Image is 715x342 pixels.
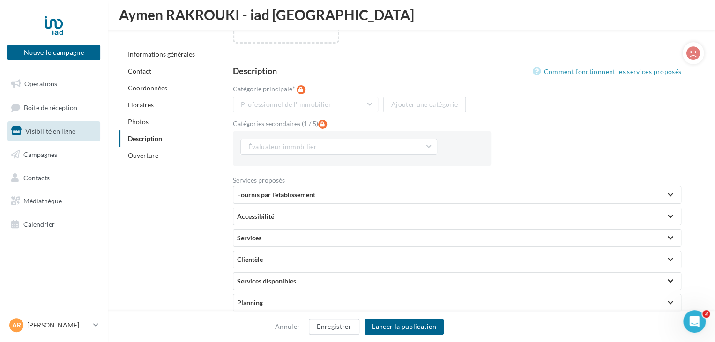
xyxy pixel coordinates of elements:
button: Enregistrer [309,319,359,335]
div: Fournis par l'établissement [237,190,677,200]
span: Campagnes [23,150,57,158]
span: Professionnel de l'immobilier [241,100,331,108]
a: Photos [128,118,149,126]
a: Contacts [6,168,102,188]
a: Informations générales [128,50,195,58]
a: Coordonnées [128,84,167,92]
span: 2 [702,310,710,318]
p: [PERSON_NAME] [27,320,89,330]
span: Calendrier [23,220,55,228]
a: Comment fonctionnent les services proposés [532,66,681,77]
span: Médiathèque [23,197,62,205]
div: Services disponibles [237,276,677,286]
a: Horaires [128,101,154,109]
a: Visibilité en ligne [6,121,102,141]
div: Description [233,67,277,75]
button: Annuler [271,321,304,332]
label: Catégorie principale [233,85,492,94]
span: Opérations [24,80,57,88]
a: Boîte de réception [6,97,102,118]
a: Description [128,134,162,142]
a: AR [PERSON_NAME] [7,316,100,334]
span: Visibilité en ligne [25,127,75,135]
a: Opérations [6,74,102,94]
button: Ajouter une catégorie [383,97,466,112]
button: Lancer la publication [365,319,444,335]
div: Accessibilité [237,212,677,221]
span: Boîte de réception [24,103,77,111]
div: Services [237,233,677,243]
label: Catégories secondaires (1 / 5) [233,120,492,129]
a: Contact [128,67,151,75]
span: Contacts [23,173,50,181]
span: Aymen RAKROUKI - iad [GEOGRAPHIC_DATA] [119,7,414,22]
iframe: Intercom live chat [683,310,706,333]
span: AR [12,320,21,330]
a: Ouverture [128,151,158,159]
a: Médiathèque [6,191,102,211]
div: Planning [237,298,677,307]
button: Nouvelle campagne [7,45,100,60]
button: Évaluateur immobilier [240,139,437,155]
a: Campagnes [6,145,102,164]
label: Services proposés [233,177,681,184]
button: Professionnel de l'immobilier [233,97,378,112]
div: Clientèle [237,255,677,264]
span: Évaluateur immobilier [248,142,317,150]
a: Calendrier [6,215,102,234]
